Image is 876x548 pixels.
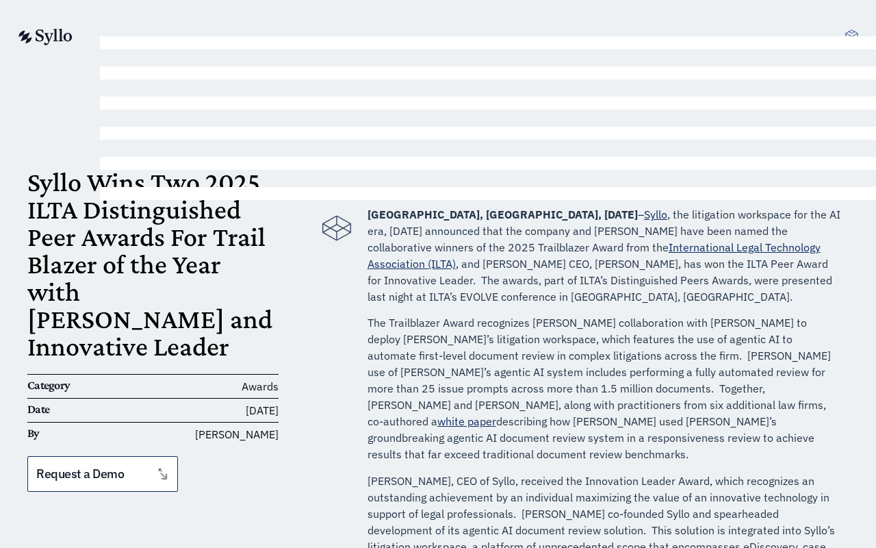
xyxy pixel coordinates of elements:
[195,426,279,443] span: [PERSON_NAME]
[368,208,638,221] strong: [GEOGRAPHIC_DATA], [GEOGRAPHIC_DATA], [DATE]
[36,468,124,480] span: Request a Demo
[644,208,667,221] a: Syllo
[242,379,279,393] span: Awards
[437,414,496,428] a: white paper
[368,314,842,462] p: The Trailblazer Award recognizes [PERSON_NAME] collaboration with [PERSON_NAME] to deploy [PERSON...
[27,378,111,393] h6: Category
[27,426,111,441] h6: By
[27,402,111,417] h6: Date
[27,169,279,360] h1: Syllo Wins Two 2025 ILTA Distinguished Peer Awards For Trail Blazer of the Year with [PERSON_NAME...
[368,206,842,305] p: – , the litigation workspace for the AI era, [DATE] announced that the company and [PERSON_NAME] ...
[16,29,73,45] img: syllo
[27,456,178,492] a: Request a Demo
[246,403,279,417] time: [DATE]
